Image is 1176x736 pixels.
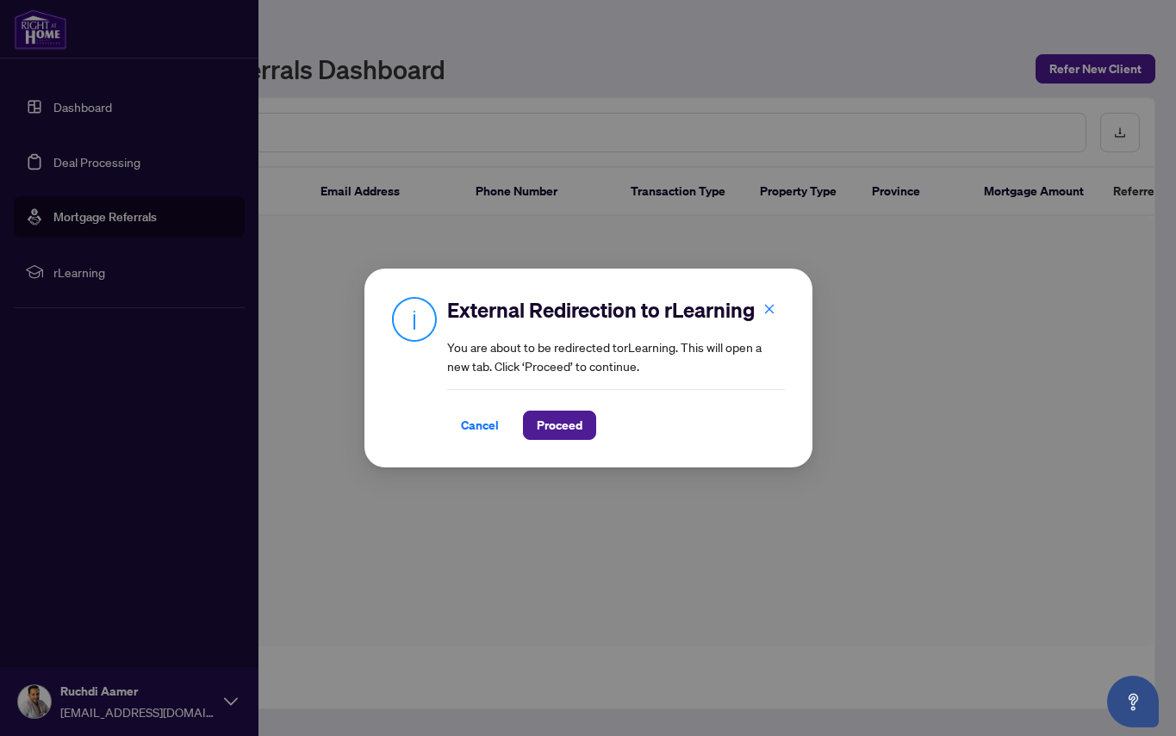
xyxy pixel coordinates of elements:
span: Cancel [461,411,499,439]
div: You are about to be redirected to rLearning . This will open a new tab. Click ‘Proceed’ to continue. [447,296,785,440]
button: Open asap [1107,676,1159,727]
span: close [763,303,775,315]
img: Info Icon [392,296,437,342]
button: Proceed [523,411,596,440]
h2: External Redirection to rLearning [447,296,785,324]
button: Cancel [447,411,513,440]
span: Proceed [537,411,582,439]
